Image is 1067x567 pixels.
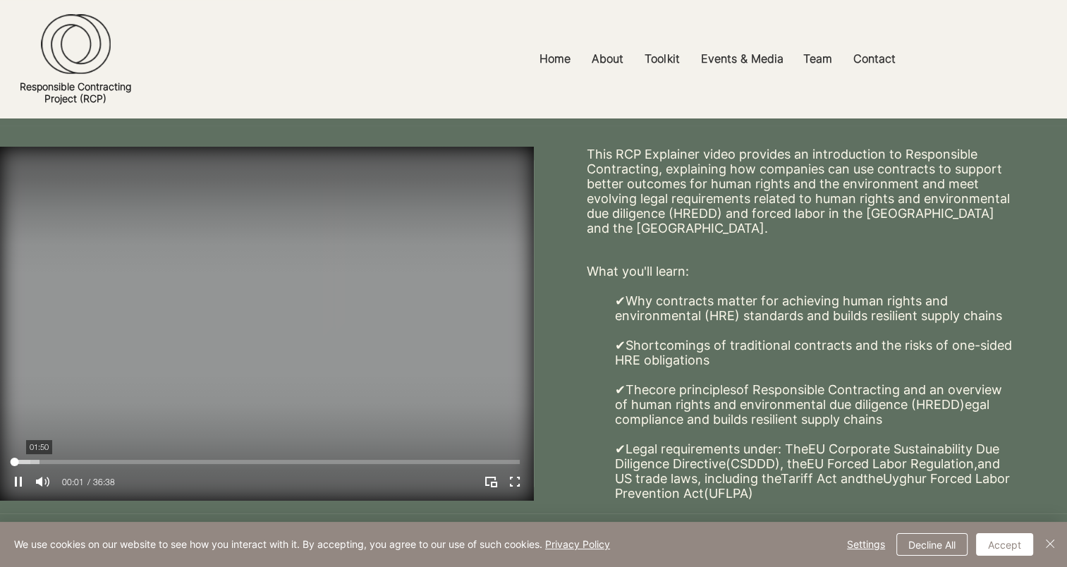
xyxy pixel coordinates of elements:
span: Settings [847,534,885,555]
nav: Site [368,43,1067,75]
a: Uyghur Forced Labor Prevention Act [615,471,1010,501]
p: This RCP Explainer video provides an introduction to Responsible Contracting, explaining how comp... [587,147,1013,236]
a: Home [529,43,581,75]
p: Team [795,43,839,75]
span: 00:01 [62,477,84,486]
p: Toolkit [638,43,686,75]
a: ✔ [615,293,626,308]
a: , [974,456,977,471]
a: About [581,43,634,75]
p: Why contracts matter for achieving human rights and environmental (HRE) standards and builds resi... [615,293,1013,338]
a: Events & Media [690,43,792,75]
p: Contact [846,43,902,75]
p: Shortcomings of traditional contracts and the risks of one-sided HRE obligations The of Responsib... [615,338,1013,441]
a: Contact [842,43,906,75]
span: We use cookies on our website to see how you interact with it. By accepting, you agree to our use... [14,538,610,551]
a: Toolkit [634,43,690,75]
a: Tariff Act and [781,471,863,486]
a: Team [792,43,842,75]
div: 01:50 [26,440,52,454]
button: Pause [9,472,28,491]
a: ✔ [615,338,626,353]
p: Home [532,43,578,75]
img: Close [1042,535,1059,552]
button: Close [1042,533,1059,556]
button: Decline All [896,533,968,556]
a: Privacy Policy [545,538,610,550]
span: 36:38 [87,477,115,486]
p: Legal requirements under: The (CSDDD), the and US trade laws, including the the (UFLPA) [615,441,1013,501]
p: Events & Media [693,43,790,75]
button: Enter full screen [506,472,524,491]
a: ✔ [615,382,626,397]
p: About [585,43,630,75]
a: EU Forced Labor Regulation [807,456,974,471]
a: ✔ [615,441,626,456]
a: Responsible ContractingProject (RCP) [20,80,131,104]
button: Play Picture-in-Picture [482,472,500,491]
button: Mute [33,472,51,491]
button: Accept [976,533,1033,556]
p: What you'll learn: [587,264,1013,279]
a: EU Corporate Sustainability Due Diligence Directive [615,441,999,471]
a: core principles [649,382,736,397]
